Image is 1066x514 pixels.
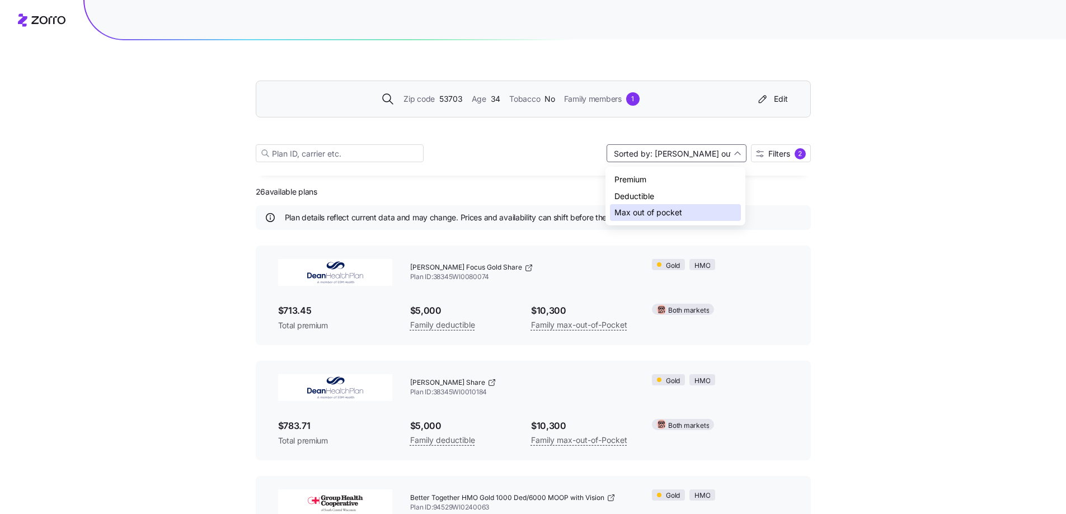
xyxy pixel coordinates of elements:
[666,376,680,386] span: Gold
[403,93,435,105] span: Zip code
[410,318,475,332] span: Family deductible
[410,263,522,272] span: [PERSON_NAME] Focus Gold Share
[751,144,811,162] button: Filters2
[472,93,486,105] span: Age
[410,493,604,503] span: Better Together HMO Gold 1000 Ded/6000 MOOP with Vision
[439,93,463,105] span: 53703
[564,93,622,105] span: Family members
[278,259,392,286] img: Dean Health Plan
[666,491,680,501] span: Gold
[491,93,500,105] span: 34
[610,171,741,188] div: Premium
[410,304,513,318] span: $5,000
[531,433,627,447] span: Family max-out-of-Pocket
[256,144,424,162] input: Plan ID, carrier etc.
[410,503,635,512] span: Plan ID: 94529WI0240063
[278,419,392,433] span: $783.71
[756,93,788,105] div: Edit
[256,186,317,197] span: 26 available plans
[694,491,710,501] span: HMO
[694,261,710,271] span: HMO
[278,320,392,331] span: Total premium
[509,93,540,105] span: Tobacco
[410,388,635,397] span: Plan ID: 38345WI0010184
[768,150,790,158] span: Filters
[668,305,709,316] span: Both markets
[285,212,683,223] span: Plan details reflect current data and may change. Prices and availability can shift before the ne...
[410,378,485,388] span: [PERSON_NAME] Share
[610,188,741,205] div: Deductible
[531,304,634,318] span: $10,300
[531,419,634,433] span: $10,300
[410,272,635,282] span: Plan ID: 38345WI0080074
[795,148,806,159] div: 2
[752,90,792,108] button: Edit
[694,376,710,386] span: HMO
[607,144,746,162] input: Sort by
[410,419,513,433] span: $5,000
[531,318,627,332] span: Family max-out-of-Pocket
[278,304,392,318] span: $713.45
[544,93,555,105] span: No
[668,421,709,431] span: Both markets
[278,374,392,401] img: Dean Health Plan
[626,92,640,106] div: 1
[410,433,475,447] span: Family deductible
[666,261,680,271] span: Gold
[610,204,741,221] div: Max out of pocket
[278,435,392,446] span: Total premium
